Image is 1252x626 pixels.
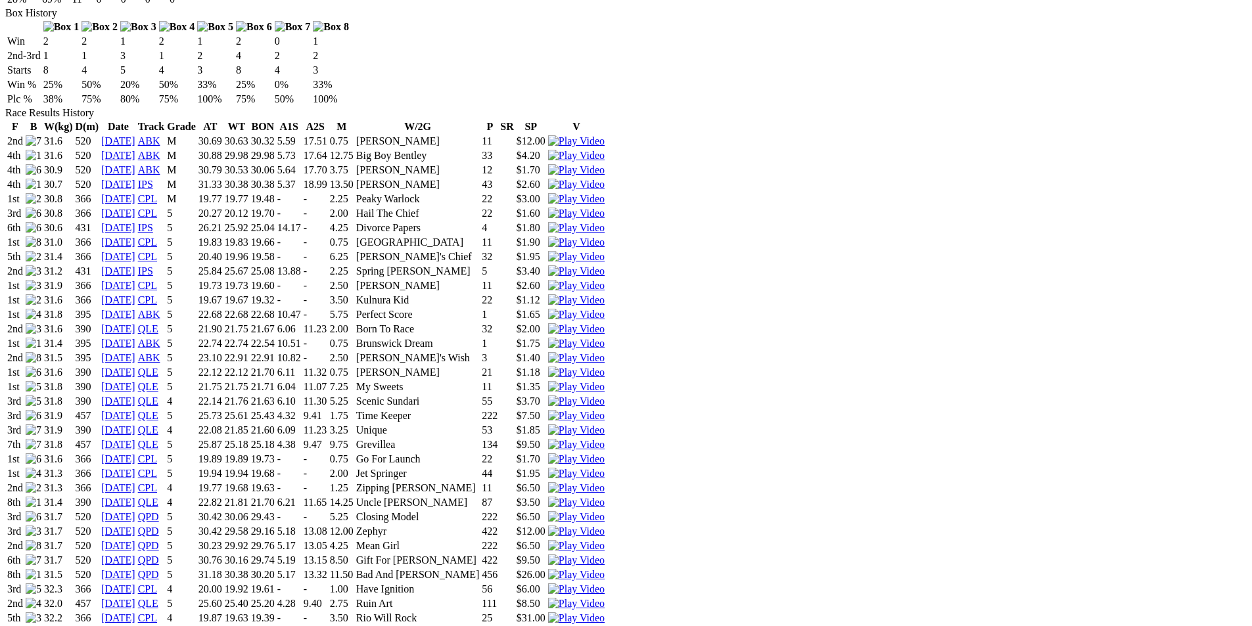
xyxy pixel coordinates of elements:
[81,49,118,62] td: 1
[101,150,135,161] a: [DATE]
[138,208,157,219] a: CPL
[548,193,605,204] a: View replay
[43,149,74,162] td: 31.6
[548,150,605,162] img: Play Video
[43,78,80,91] td: 25%
[138,294,157,305] a: CPL
[312,35,350,48] td: 1
[138,236,157,248] a: CPL
[548,265,605,277] img: Play Video
[197,78,234,91] td: 33%
[26,439,41,451] img: 7
[277,164,302,177] td: 5.64
[43,120,74,133] th: W(kg)
[236,21,272,33] img: Box 6
[548,395,605,407] a: View replay
[43,64,80,77] td: 8
[548,236,605,248] a: View replay
[303,120,328,133] th: A2S
[7,49,41,62] td: 2nd-3rd
[548,352,605,364] img: Play Video
[312,49,350,62] td: 2
[138,251,157,262] a: CPL
[138,525,159,537] a: QPD
[138,424,158,436] a: QLE
[548,497,605,508] a: View replay
[81,35,118,48] td: 2
[138,439,158,450] a: QLE
[481,135,498,148] td: 11
[26,236,41,248] img: 8
[43,21,80,33] img: Box 1
[499,120,514,133] th: SR
[548,554,605,566] img: Play Video
[101,294,135,305] a: [DATE]
[7,135,24,148] td: 2nd
[138,280,157,291] a: CPL
[138,569,159,580] a: QPD
[548,439,605,450] a: View replay
[101,468,135,479] a: [DATE]
[26,395,41,407] img: 5
[548,179,605,190] a: View replay
[26,482,41,494] img: 2
[101,352,135,363] a: [DATE]
[26,280,41,292] img: 3
[75,135,100,148] td: 520
[101,381,135,392] a: [DATE]
[197,93,234,106] td: 100%
[548,280,605,291] a: View replay
[548,525,605,537] a: View replay
[101,453,135,464] a: [DATE]
[138,410,158,421] a: QLE
[138,511,159,522] a: QPD
[275,21,311,33] img: Box 7
[198,178,223,191] td: 31.33
[75,120,100,133] th: D(m)
[548,525,605,537] img: Play Video
[7,64,41,77] td: Starts
[101,554,135,566] a: [DATE]
[548,193,605,205] img: Play Video
[101,482,135,493] a: [DATE]
[166,178,197,191] td: M
[7,164,24,177] td: 4th
[548,424,605,436] a: View replay
[138,381,158,392] a: QLE
[356,164,480,177] td: [PERSON_NAME]
[516,178,546,191] td: $2.60
[548,164,605,175] a: View replay
[250,120,275,133] th: BON
[235,64,273,77] td: 8
[548,251,605,262] a: View replay
[548,208,605,219] img: Play Video
[197,49,234,62] td: 2
[481,120,498,133] th: P
[329,149,354,162] td: 12.75
[101,120,136,133] th: Date
[75,164,100,177] td: 520
[138,150,160,161] a: ABK
[138,179,153,190] a: IPS
[43,93,80,106] td: 38%
[548,612,605,623] a: View replay
[548,395,605,407] img: Play Video
[329,120,354,133] th: M
[548,424,605,436] img: Play Video
[198,192,223,206] td: 19.77
[548,381,605,392] a: View replay
[101,265,135,277] a: [DATE]
[356,178,480,191] td: [PERSON_NAME]
[235,93,273,106] td: 75%
[548,323,605,334] a: View replay
[101,280,135,291] a: [DATE]
[356,135,480,148] td: [PERSON_NAME]
[548,540,605,551] a: View replay
[158,93,196,106] td: 75%
[7,120,24,133] th: F
[43,49,80,62] td: 1
[5,7,1247,19] div: Box History
[166,120,197,133] th: Grade
[26,338,41,349] img: 1
[313,21,349,33] img: Box 8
